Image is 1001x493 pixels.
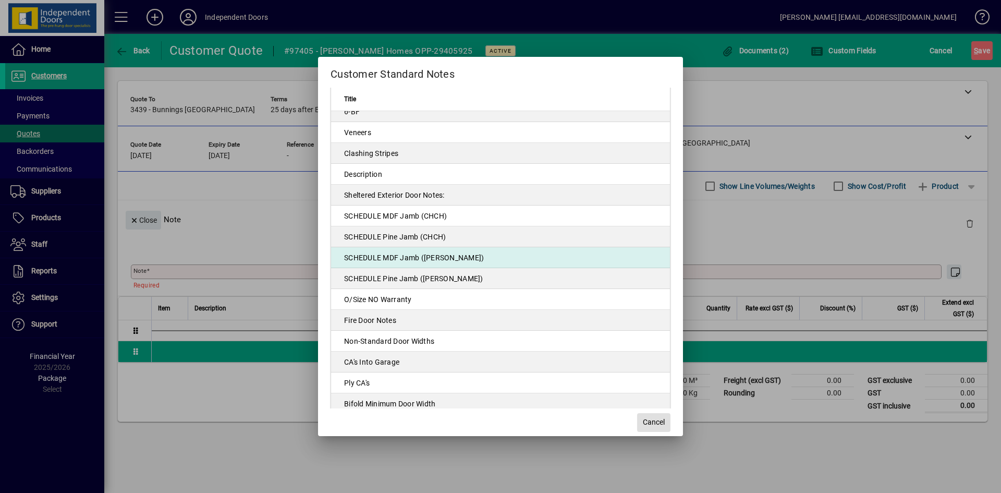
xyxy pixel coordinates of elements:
td: Fire Door Notes [331,310,670,331]
button: Cancel [637,413,670,432]
td: Non-Standard Door Widths [331,331,670,352]
td: Clashing Stripes [331,143,670,164]
td: Description [331,164,670,185]
span: Title [344,93,356,105]
td: Bifold Minimum Door Width [331,393,670,414]
span: Cancel [643,417,665,428]
td: SCHEDULE Pine Jamb (CHCH) [331,226,670,247]
td: SCHEDULE MDF Jamb ([PERSON_NAME]) [331,247,670,268]
h2: Customer Standard Notes [318,57,683,87]
td: Ply CA's [331,372,670,393]
td: CA's Into Garage [331,352,670,372]
td: O/Size NO Warranty [331,289,670,310]
td: Sheltered Exterior Door Notes: [331,185,670,206]
td: SCHEDULE MDF Jamb (CHCH) [331,206,670,226]
td: SCHEDULE Pine Jamb ([PERSON_NAME]) [331,268,670,289]
td: Veneers [331,122,670,143]
td: 6-BF [331,101,670,122]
